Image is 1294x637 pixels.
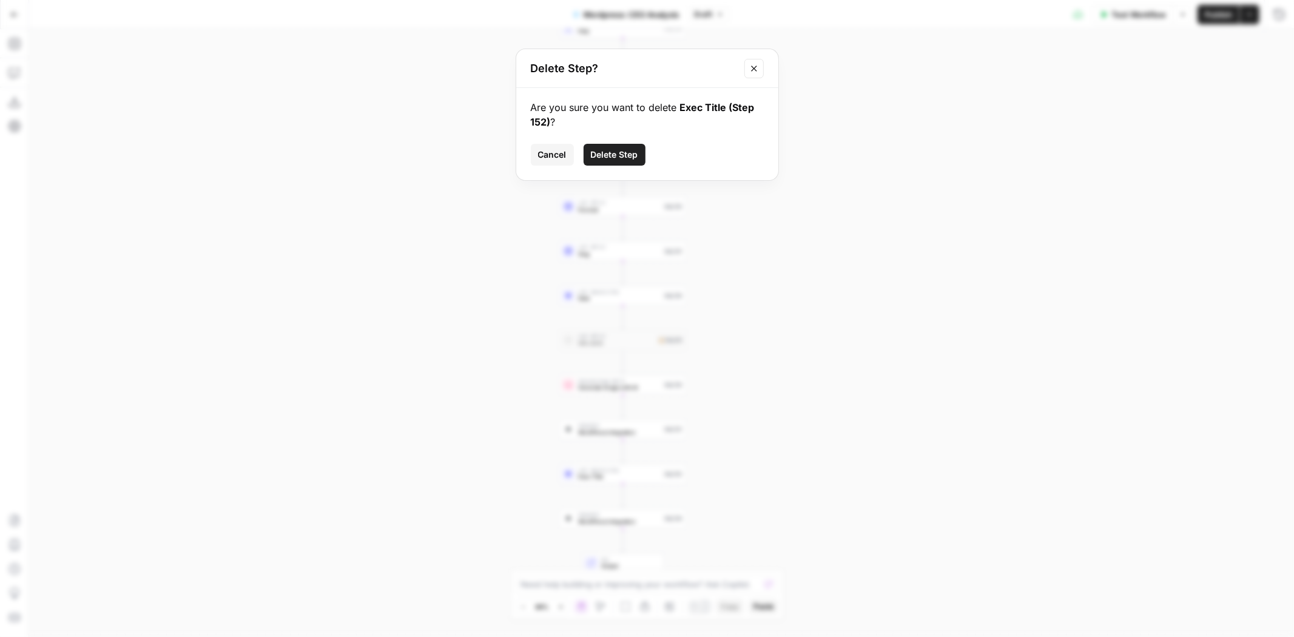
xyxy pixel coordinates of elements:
[538,149,567,161] span: Cancel
[744,59,764,78] button: Close modal
[584,144,645,166] button: Delete Step
[531,60,737,77] h2: Delete Step?
[531,144,574,166] button: Cancel
[531,100,764,129] div: Are you sure you want to delete ?
[591,149,638,161] span: Delete Step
